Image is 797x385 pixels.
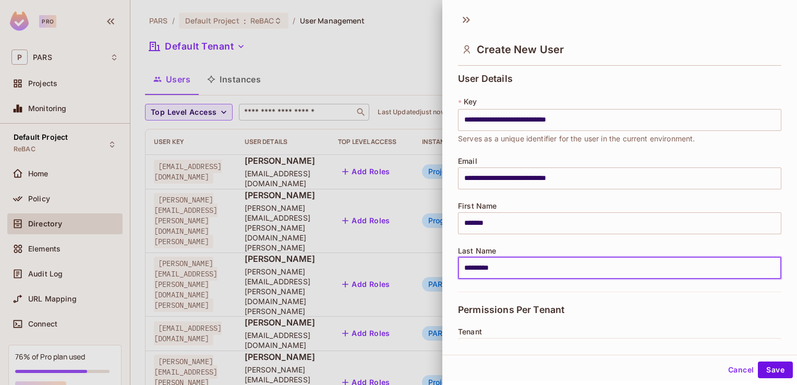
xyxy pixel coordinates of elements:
span: Serves as a unique identifier for the user in the current environment. [458,133,695,145]
span: First Name [458,202,497,210]
span: Permissions Per Tenant [458,305,564,315]
button: Cancel [724,362,758,378]
span: Email [458,157,477,165]
span: Create New User [477,43,564,56]
span: User Details [458,74,513,84]
button: Save [758,362,793,378]
span: Key [464,98,477,106]
button: Default Tenant [458,338,781,360]
span: Last Name [458,247,496,255]
span: Tenant [458,328,482,336]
